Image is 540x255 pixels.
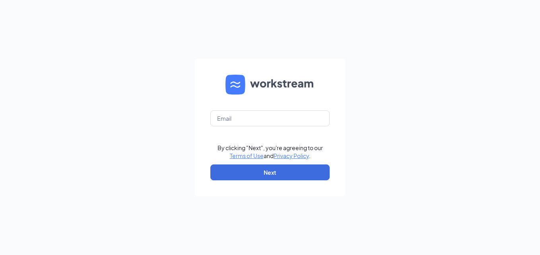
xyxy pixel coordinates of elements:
[210,110,330,126] input: Email
[274,152,309,159] a: Privacy Policy
[230,152,264,159] a: Terms of Use
[225,75,315,95] img: WS logo and Workstream text
[210,164,330,180] button: Next
[218,144,323,160] div: By clicking "Next", you're agreeing to our and .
